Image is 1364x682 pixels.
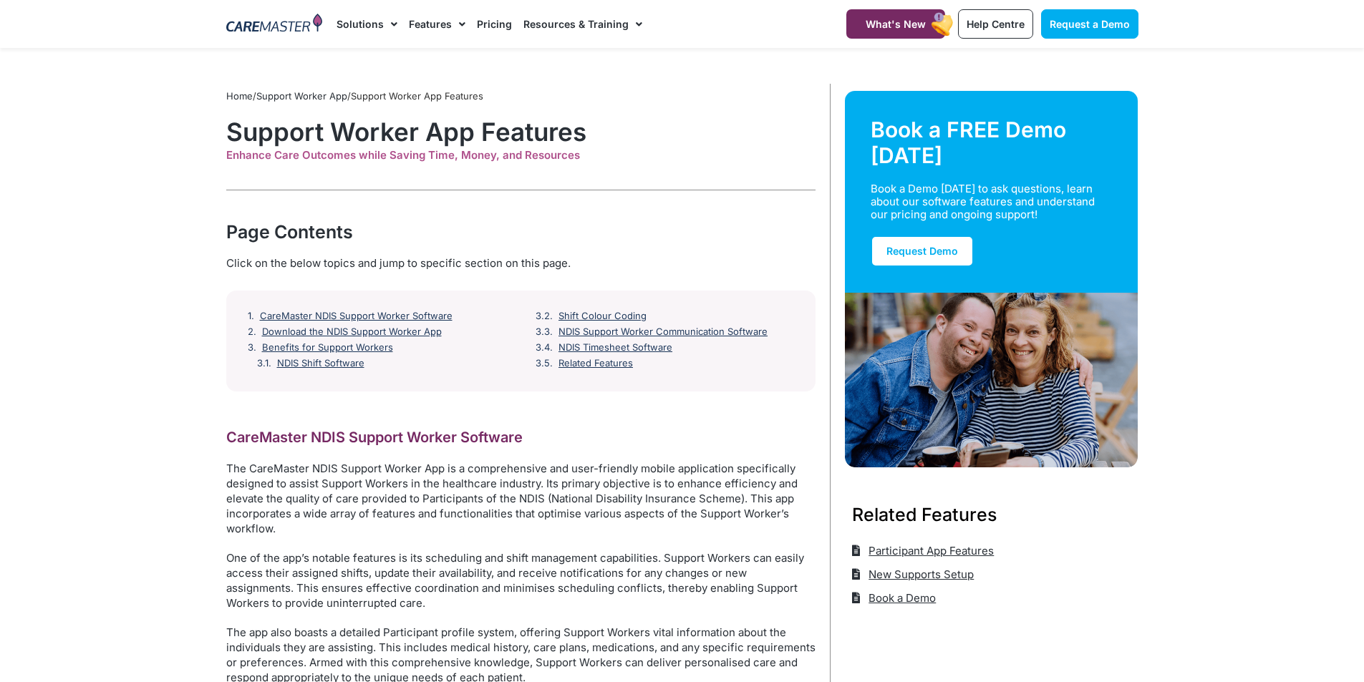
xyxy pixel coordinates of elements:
[558,358,633,369] a: Related Features
[226,149,816,162] div: Enhance Care Outcomes while Saving Time, Money, and Resources
[260,311,453,322] a: CareMaster NDIS Support Worker Software
[852,562,974,586] a: New Supports Setup
[852,586,937,610] a: Book a Demo
[226,550,816,610] p: One of the app’s notable features is its scheduling and shift management capabilities. Support Wo...
[558,326,768,338] a: NDIS Support Worker Communication Software
[865,586,936,610] span: Book a Demo
[226,428,816,447] h2: CareMaster NDIS Support Worker Software
[1041,9,1138,39] a: Request a Demo
[226,90,483,102] span: / /
[226,14,323,35] img: CareMaster Logo
[558,342,672,354] a: NDIS Timesheet Software
[845,293,1138,467] img: Support Worker and NDIS Participant out for a coffee.
[865,562,974,586] span: New Supports Setup
[958,9,1033,39] a: Help Centre
[967,18,1025,30] span: Help Centre
[852,502,1131,527] h3: Related Features
[226,219,816,245] div: Page Contents
[846,9,945,39] a: What's New
[871,117,1113,168] div: Book a FREE Demo [DATE]
[866,18,926,30] span: What's New
[226,117,816,147] h1: Support Worker App Features
[558,311,647,322] a: Shift Colour Coding
[351,90,483,102] span: Support Worker App Features
[226,461,816,536] p: The CareMaster NDIS Support Worker App is a comprehensive and user-friendly mobile application sp...
[262,342,393,354] a: Benefits for Support Workers
[1050,18,1130,30] span: Request a Demo
[871,182,1095,221] div: Book a Demo [DATE] to ask questions, learn about our software features and understand our pricing...
[277,358,364,369] a: NDIS Shift Software
[226,90,253,102] a: Home
[871,235,974,267] a: Request Demo
[886,245,958,257] span: Request Demo
[226,255,816,271] div: Click on the below topics and jump to specific section on this page.
[865,539,994,562] span: Participant App Features
[852,539,995,562] a: Participant App Features
[262,326,442,338] a: Download the NDIS Support Worker App
[256,90,347,102] a: Support Worker App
